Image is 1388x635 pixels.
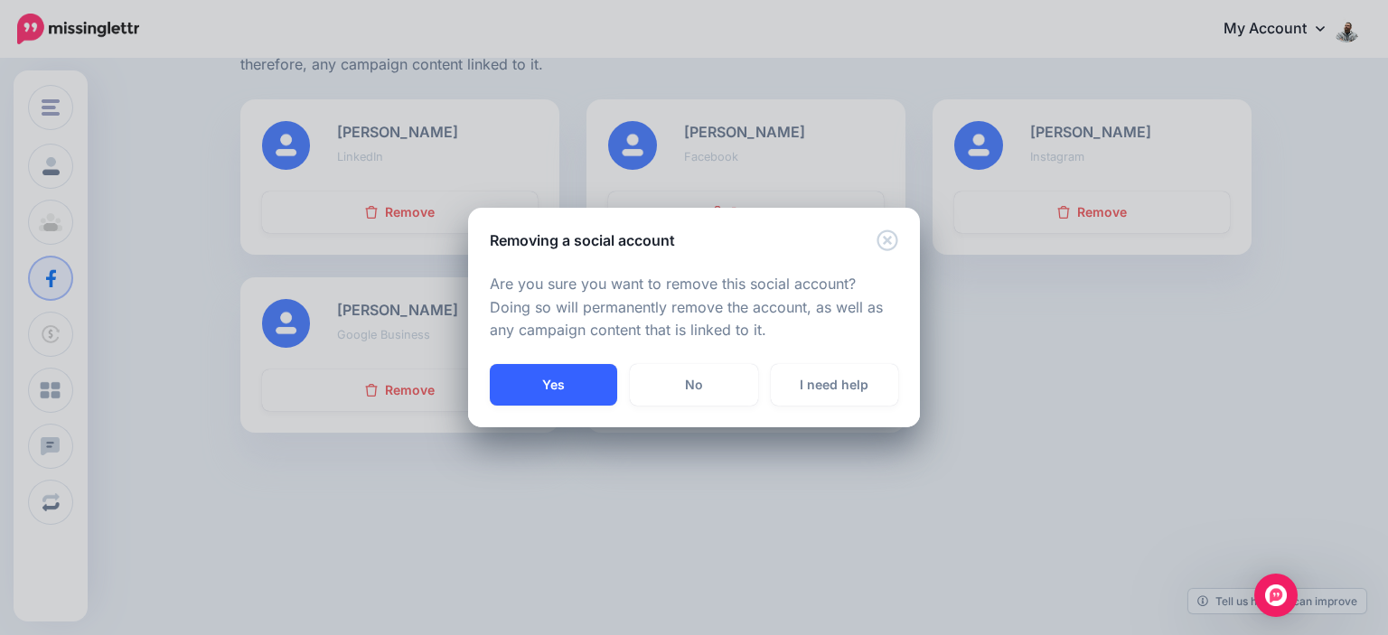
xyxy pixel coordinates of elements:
[877,229,898,252] button: Close
[630,364,757,406] a: No
[771,364,898,406] a: I need help
[490,273,898,343] p: Are you sure you want to remove this social account? Doing so will permanently remove the account...
[1254,574,1298,617] div: Open Intercom Messenger
[490,364,617,406] button: Yes
[490,229,675,251] h5: Removing a social account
